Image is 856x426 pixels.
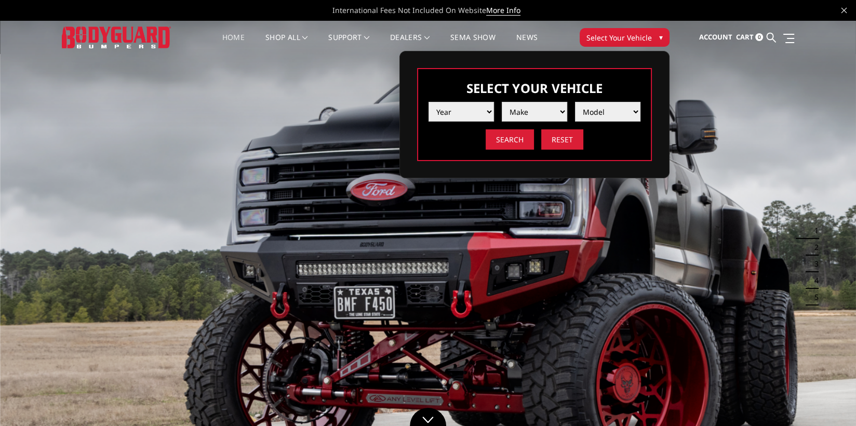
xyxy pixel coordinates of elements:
span: Select Your Vehicle [586,32,652,43]
iframe: Chat Widget [804,376,856,426]
h3: Select Your Vehicle [429,79,640,97]
a: SEMA Show [450,34,496,54]
span: ▾ [659,32,663,43]
select: Please select the value from list. [502,102,567,122]
a: Click to Down [410,408,446,426]
a: Account [699,23,732,51]
button: 2 of 5 [808,239,819,256]
button: 1 of 5 [808,222,819,239]
button: 4 of 5 [808,272,819,289]
a: News [516,34,538,54]
a: More Info [486,5,520,16]
input: Reset [541,129,583,150]
button: 3 of 5 [808,256,819,272]
button: 5 of 5 [808,289,819,305]
img: BODYGUARD BUMPERS [62,26,171,48]
a: Support [328,34,369,54]
a: Dealers [390,34,430,54]
a: shop all [265,34,307,54]
button: Select Your Vehicle [580,28,670,47]
span: Account [699,32,732,42]
a: Cart 0 [736,23,763,51]
span: Cart [736,32,754,42]
span: 0 [755,33,763,41]
a: Home [222,34,245,54]
input: Search [486,129,534,150]
select: Please select the value from list. [429,102,494,122]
